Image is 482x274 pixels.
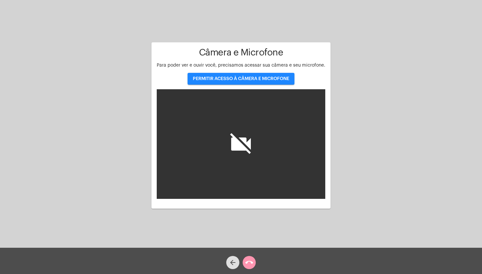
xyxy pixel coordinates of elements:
[188,73,294,85] button: PERMITIR ACESSO À CÂMERA E MICROFONE
[245,259,253,266] mat-icon: call_end
[193,76,289,81] span: PERMITIR ACESSO À CÂMERA E MICROFONE
[229,259,237,266] mat-icon: arrow_back
[157,63,325,68] span: Para poder ver e ouvir você, precisamos acessar sua câmera e seu microfone.
[228,131,254,157] i: videocam_off
[157,48,325,58] h1: Câmera e Microfone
